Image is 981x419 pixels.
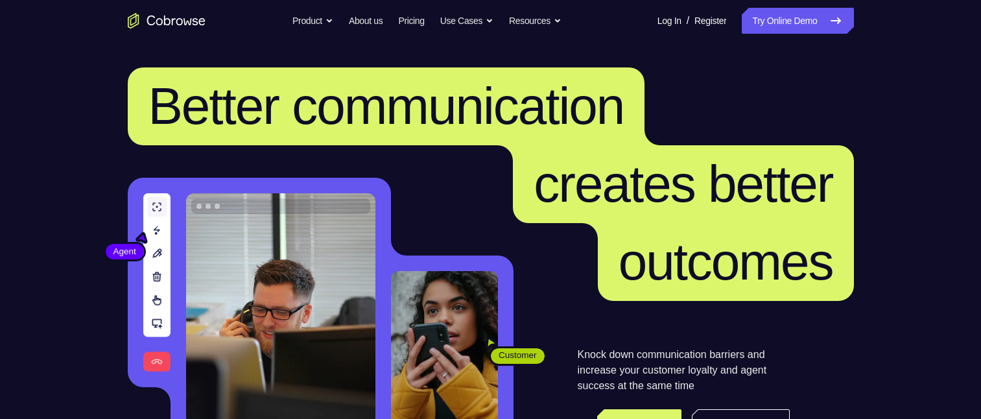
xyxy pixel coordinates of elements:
button: Resources [509,8,561,34]
button: Use Cases [440,8,493,34]
span: Better communication [148,77,624,135]
a: About us [349,8,383,34]
button: Product [292,8,333,34]
p: Knock down communication barriers and increase your customer loyalty and agent success at the sam... [578,347,790,394]
a: Go to the home page [128,13,206,29]
a: Log In [657,8,681,34]
span: / [687,13,689,29]
a: Try Online Demo [742,8,853,34]
a: Pricing [398,8,424,34]
a: Register [694,8,726,34]
span: creates better [534,155,833,213]
span: outcomes [619,233,833,291]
